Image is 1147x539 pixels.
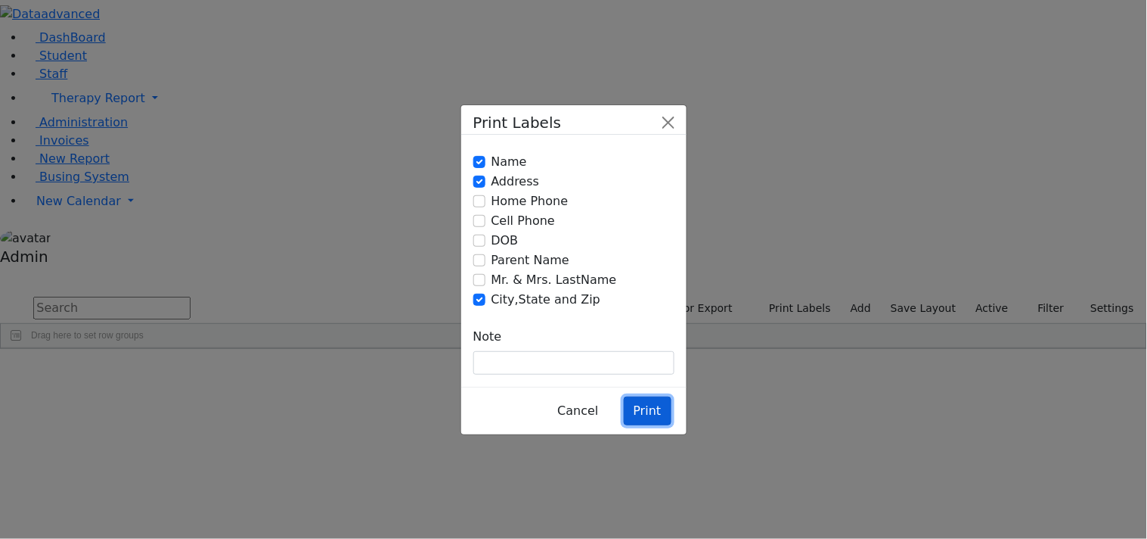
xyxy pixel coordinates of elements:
h5: Print Labels [473,111,562,134]
label: Parent Name [491,251,570,269]
label: Name [491,153,527,171]
label: City,State and Zip [491,291,601,309]
button: Print [624,397,671,425]
label: Cell Phone [491,212,556,230]
label: Address [491,173,540,191]
label: Mr. & Mrs. LastName [491,271,617,289]
label: Home Phone [491,192,569,210]
button: Close [656,111,680,135]
label: Note [473,322,502,351]
button: Cancel [547,397,608,425]
label: DOB [491,232,519,250]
